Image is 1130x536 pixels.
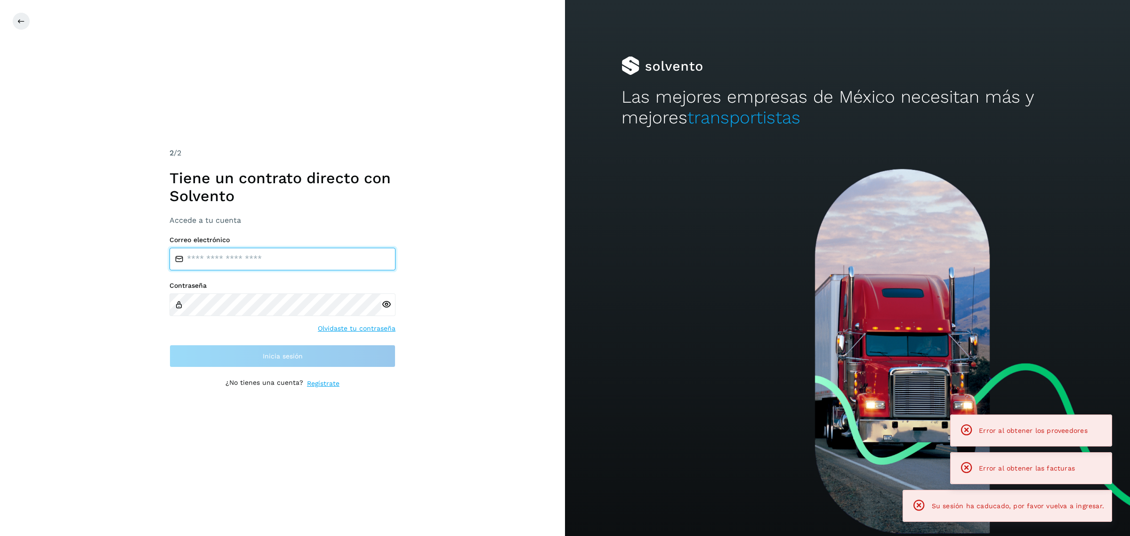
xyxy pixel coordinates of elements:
span: 2 [169,148,174,157]
span: Error al obtener las facturas [979,464,1075,472]
a: Regístrate [307,379,339,389]
label: Correo electrónico [169,236,395,244]
p: ¿No tienes una cuenta? [226,379,303,389]
span: Error al obtener los proveedores [979,427,1088,434]
span: Inicia sesión [263,353,303,359]
span: transportistas [687,107,800,128]
label: Contraseña [169,282,395,290]
h3: Accede a tu cuenta [169,216,395,225]
span: Su sesión ha caducado, por favor vuelva a ingresar. [932,502,1104,510]
button: Inicia sesión [169,345,395,367]
a: Olvidaste tu contraseña [318,324,395,333]
h2: Las mejores empresas de México necesitan más y mejores [621,87,1073,129]
div: /2 [169,147,395,159]
h1: Tiene un contrato directo con Solvento [169,169,395,205]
